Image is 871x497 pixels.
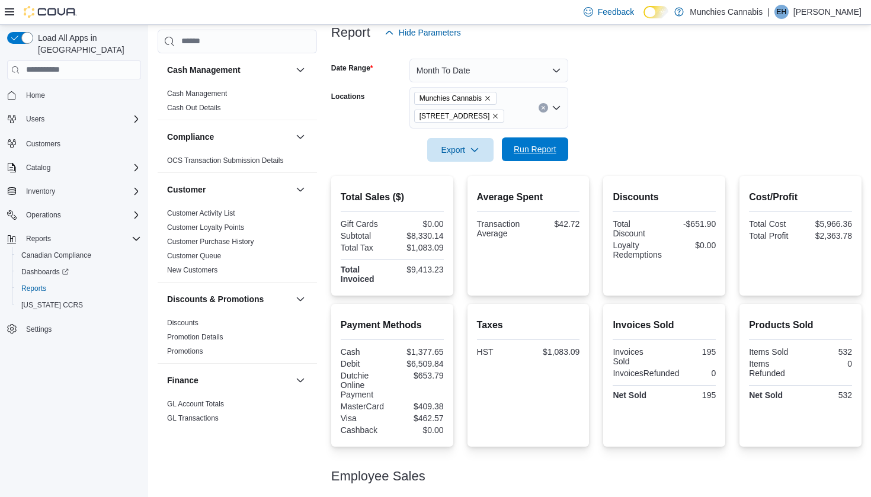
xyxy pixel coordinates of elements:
a: Customer Purchase History [167,238,254,246]
button: Month To Date [409,59,568,82]
h2: Total Sales ($) [341,190,444,204]
h3: Report [331,25,370,40]
button: Compliance [293,130,308,144]
img: Cova [24,6,77,18]
button: Discounts & Promotions [293,292,308,306]
span: EH [777,5,787,19]
button: Catalog [2,159,146,176]
div: -$651.90 [667,219,716,229]
button: Operations [2,207,146,223]
button: Cash Management [167,64,291,76]
div: 195 [667,347,716,357]
a: Canadian Compliance [17,248,96,262]
a: Promotion Details [167,333,223,341]
button: Reports [21,232,56,246]
div: Elias Hanna [774,5,789,19]
a: Settings [21,322,56,336]
div: Total Tax [341,243,390,252]
span: Feedback [598,6,634,18]
span: Operations [26,210,61,220]
span: Reports [21,284,46,293]
div: $409.38 [395,402,444,411]
input: Dark Mode [643,6,668,18]
span: Inventory [26,187,55,196]
button: Open list of options [552,103,561,113]
div: $9,413.23 [395,265,444,274]
button: Cash Management [293,63,308,77]
div: Cashback [341,425,390,435]
div: Dutchie Online Payment [341,371,390,399]
button: Home [2,86,146,104]
a: [US_STATE] CCRS [17,298,88,312]
div: Visa [341,413,390,423]
div: Cash [341,347,390,357]
span: Home [21,88,141,102]
div: $1,083.09 [395,243,444,252]
span: Dark Mode [643,18,644,19]
a: OCS Transaction Submission Details [167,156,284,165]
p: | [767,5,770,19]
button: Users [21,112,49,126]
button: Hide Parameters [380,21,466,44]
a: Home [21,88,50,102]
button: Reports [2,230,146,247]
a: Cash Out Details [167,104,221,112]
a: GL Account Totals [167,400,224,408]
p: Munchies Cannabis [690,5,763,19]
h2: Discounts [613,190,716,204]
h3: Customer [167,184,206,195]
a: Customer Loyalty Points [167,223,244,232]
div: $6,509.84 [395,359,444,368]
div: $0.00 [395,219,444,229]
h2: Cost/Profit [749,190,852,204]
a: Customer Queue [167,252,221,260]
div: $1,377.65 [395,347,444,357]
span: Operations [21,208,141,222]
button: [US_STATE] CCRS [12,297,146,313]
div: Total Discount [613,219,662,238]
span: Run Report [514,143,556,155]
button: Run Report [502,137,568,161]
div: $1,083.09 [530,347,579,357]
h2: Invoices Sold [613,318,716,332]
span: Canadian Compliance [21,251,91,260]
a: Dashboards [17,265,73,279]
a: Customers [21,137,65,151]
span: Hide Parameters [399,27,461,39]
a: Reports [17,281,51,296]
span: Catalog [26,163,50,172]
div: Finance [158,397,317,430]
button: Remove 131 Beechwood Ave from selection in this group [492,113,499,120]
button: Customer [167,184,291,195]
button: Finance [293,373,308,387]
span: [US_STATE] CCRS [21,300,83,310]
a: Promotions [167,347,203,355]
a: GL Transactions [167,414,219,422]
span: Home [26,91,45,100]
button: Export [427,138,494,162]
span: Settings [21,322,141,336]
div: Total Profit [749,231,798,241]
div: $0.00 [667,241,716,250]
div: Subtotal [341,231,390,241]
div: $462.57 [395,413,444,423]
span: Dashboards [17,265,141,279]
div: Transaction Average [477,219,526,238]
span: Reports [26,234,51,243]
a: Customer Activity List [167,209,235,217]
button: Users [2,111,146,127]
span: Users [21,112,141,126]
div: HST [477,347,526,357]
div: 532 [803,390,852,400]
button: Catalog [21,161,55,175]
button: Reports [12,280,146,297]
button: Customers [2,134,146,152]
strong: Net Sold [749,390,783,400]
span: Canadian Compliance [17,248,141,262]
span: Munchies Cannabis [414,92,497,105]
label: Locations [331,92,365,101]
span: Customers [21,136,141,150]
div: InvoicesRefunded [613,368,679,378]
button: Compliance [167,131,291,143]
button: Canadian Compliance [12,247,146,264]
